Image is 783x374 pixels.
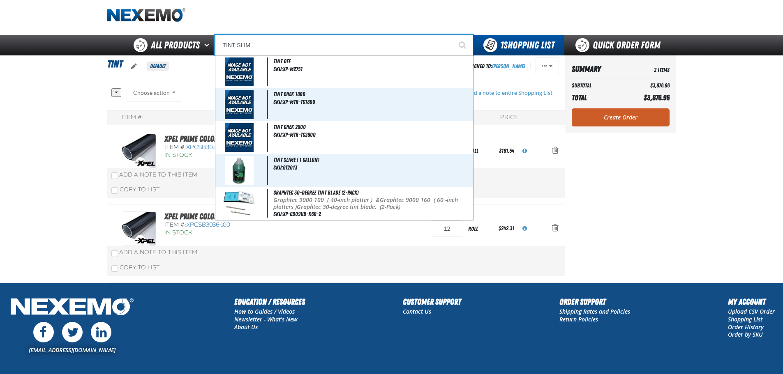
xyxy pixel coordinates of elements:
input: Add a Note to This Item [111,172,118,179]
a: Return Policies [559,315,598,323]
span: $161.54 [499,147,514,154]
span: $242.31 [499,225,514,232]
span: XPCSB3036-100 [186,221,230,228]
h2: My Account [728,296,775,308]
th: Summary [572,62,624,76]
img: missing_image.jpg [225,123,254,152]
td: 2 Items [624,62,670,76]
b: Graphtec 9000 160 ( 60 -inch plotters ) [273,196,458,211]
a: XPEL PRIME Color Stable Black 30% VLT (36" x 100') [164,211,324,221]
a: Contact Us [403,307,431,315]
a: Upload CSV Order [728,307,775,315]
input: Product Quantity [431,220,463,237]
span: Tint Slime ( 1 gallon) [273,156,319,163]
input: Add a Note to This Item [111,250,118,257]
a: XPEL PRIME Color Stable Black 30% VLT (24" x 100') [164,134,324,144]
button: oro.shoppinglist.label.edit.tooltip [125,57,143,76]
div: In Stock [164,229,324,237]
div: roll [464,142,497,160]
a: Shopping List [728,315,762,323]
span: Add a Note to This Item [119,249,197,256]
span: XPCSB3024-100 [186,144,229,151]
td: $3,876.96 [624,80,670,91]
img: 62cc35ce8639a024731322-Graphtec-K60-2.jpg [222,189,256,218]
div: Item #: [164,144,324,151]
label: Copy To List [111,264,160,271]
h2: Order Support [559,296,630,308]
a: [PERSON_NAME] [492,63,525,69]
a: Quick Order Form [564,35,676,55]
img: 5b1158d38f21b218615940-gt2013.jpg [225,156,254,185]
span: Add a Note to This Item [119,171,197,178]
input: Search [215,35,473,55]
label: Copy To List [111,186,160,193]
button: Action Remove XPEL PRIME Color Stable Black 30% VLT (36&quot; x 100&#039;) from TINT [545,220,565,238]
a: Order by SKU [728,330,763,338]
div: Item #: [164,221,324,229]
span: SKU:XP-M2751 [273,66,303,72]
div: Item #: [122,114,143,122]
button: You have 1 Shopping List. Open to view details [473,35,564,55]
button: View All Prices for XPCSB3036-100 [516,220,534,238]
span: Tint Off [273,58,291,64]
div: roll [463,220,497,238]
span: Graphtec 30-degree tint blade (2-Pack) [273,189,358,196]
th: Total [572,91,624,104]
button: View All Prices for XPCSB3024-100 [516,142,534,160]
a: Newsletter - What's New [234,315,298,323]
span: TINT CHEK 2800 [273,124,306,130]
img: Nexemo Logo [8,296,136,320]
a: Shipping Rates and Policies [559,307,630,315]
p: Graphtec 30-degree tint blade. (2-Pack) [273,197,471,211]
strong: 1 [500,39,504,51]
img: Nexemo logo [107,8,185,23]
span: TINT [107,58,122,70]
a: Create Order [572,108,670,126]
span: SKU:XP-CB09UB-K60-2 [273,211,321,217]
h2: Education / Resources [234,296,305,308]
a: Order History [728,323,764,331]
span: SKU:GT2013 [273,164,297,171]
div: Price [500,114,518,122]
a: About Us [234,323,258,331]
a: How to Guides / Videos [234,307,295,315]
button: Actions of TINT [536,57,559,75]
span: Shopping List [500,39,554,51]
h2: Customer Support [403,296,461,308]
b: Graphtec 9000 100 ( 40-inch plotter ) & [273,196,380,204]
th: Subtotal [572,80,624,91]
button: Add a note to entire Shopping List [454,84,559,102]
button: Action Remove XPEL PRIME Color Stable Black 30% VLT (24&quot; x 100&#039;) from TINT [545,142,565,160]
span: $3,876.96 [644,93,670,102]
span: SKU:XP-MTR-TC2800 [273,131,316,138]
img: missing_image.jpg [225,57,254,86]
span: Default [147,62,169,71]
div: In Stock [164,151,324,159]
button: Open All Products pages [201,35,215,55]
a: [EMAIL_ADDRESS][DOMAIN_NAME] [29,346,115,354]
img: missing_image.jpg [225,90,254,119]
span: SKU:XP-MTR-TC1800 [273,99,315,105]
span: Tint Chek 1800 [273,91,305,97]
input: Copy To List [111,265,118,272]
button: Start Searching [453,35,473,55]
span: All Products [151,38,200,53]
a: Home [107,8,185,23]
input: Copy To List [111,187,118,194]
div: Assigned To: [465,61,525,72]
